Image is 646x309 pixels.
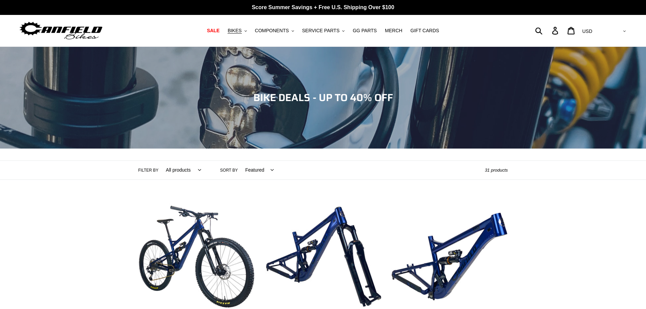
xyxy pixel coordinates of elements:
span: SERVICE PARTS [302,28,339,34]
button: COMPONENTS [252,26,297,35]
button: SERVICE PARTS [299,26,348,35]
span: COMPONENTS [255,28,289,34]
img: Canfield Bikes [19,20,103,41]
button: BIKES [224,26,250,35]
span: BIKE DEALS - UP TO 40% OFF [253,90,393,105]
label: Sort by [220,167,238,173]
input: Search [539,23,556,38]
label: Filter by [138,167,159,173]
a: MERCH [381,26,406,35]
span: 31 products [485,168,508,173]
a: SALE [203,26,223,35]
span: BIKES [228,28,241,34]
span: GG PARTS [353,28,377,34]
span: SALE [207,28,219,34]
span: GIFT CARDS [410,28,439,34]
a: GIFT CARDS [407,26,443,35]
a: GG PARTS [349,26,380,35]
span: MERCH [385,28,402,34]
